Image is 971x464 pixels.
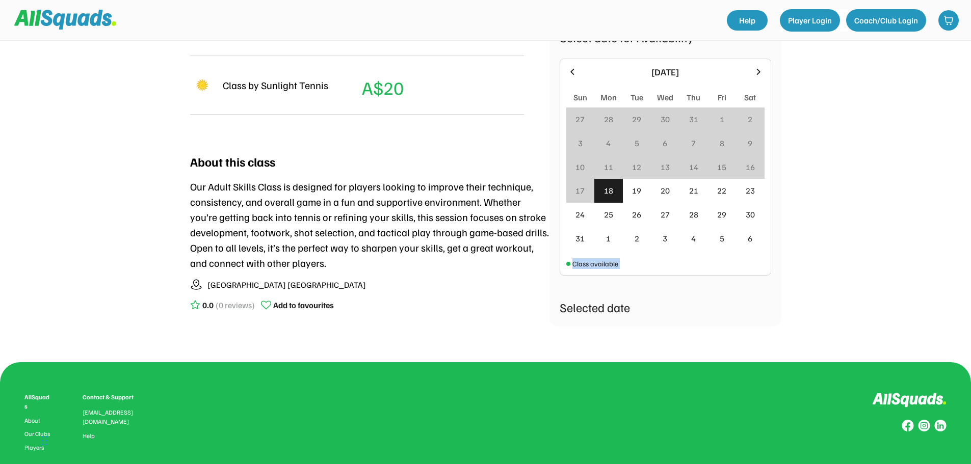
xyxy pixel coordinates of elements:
[24,393,52,411] div: AllSquads
[600,91,617,103] div: Mon
[689,208,698,221] div: 28
[207,279,366,291] div: [GEOGRAPHIC_DATA] [GEOGRAPHIC_DATA]
[606,137,611,149] div: 4
[362,74,404,101] div: A$20
[846,9,926,32] button: Coach/Club Login
[604,113,613,125] div: 28
[661,184,670,197] div: 20
[661,161,670,173] div: 13
[83,393,146,402] div: Contact & Support
[689,184,698,197] div: 21
[575,161,585,173] div: 10
[632,113,641,125] div: 29
[190,152,275,171] div: About this class
[575,232,585,244] div: 31
[604,184,613,197] div: 18
[273,299,334,311] div: Add to favourites
[14,10,116,29] img: Squad%20Logo.svg
[691,137,696,149] div: 7
[720,232,724,244] div: 5
[717,161,726,173] div: 15
[720,113,724,125] div: 1
[631,91,643,103] div: Tue
[657,91,673,103] div: Wed
[718,91,726,103] div: Fri
[635,232,639,244] div: 2
[746,184,755,197] div: 23
[83,408,146,426] div: [EMAIL_ADDRESS][DOMAIN_NAME]
[717,208,726,221] div: 29
[746,161,755,173] div: 16
[934,420,947,432] img: Group%20copy%206.svg
[223,77,328,93] div: Class by Sunlight Tennis
[902,420,914,432] img: Group%20copy%208.svg
[572,258,618,269] div: Class available
[575,208,585,221] div: 24
[746,208,755,221] div: 30
[687,91,700,103] div: Thu
[83,432,95,440] a: Help
[216,299,255,311] div: (0 reviews)
[606,232,611,244] div: 1
[727,10,768,31] a: Help
[663,137,667,149] div: 6
[689,113,698,125] div: 31
[918,420,930,432] img: Group%20copy%207.svg
[635,137,639,149] div: 5
[744,91,756,103] div: Sat
[748,232,752,244] div: 6
[604,208,613,221] div: 25
[748,137,752,149] div: 9
[190,1,392,45] div: Adult Skills
[575,113,585,125] div: 27
[748,113,752,125] div: 2
[661,113,670,125] div: 30
[575,184,585,197] div: 17
[720,137,724,149] div: 8
[202,299,214,311] div: 0.0
[663,232,667,244] div: 3
[943,15,954,25] img: shopping-cart-01%20%281%29.svg
[661,208,670,221] div: 27
[717,184,726,197] div: 22
[560,298,771,316] div: Selected date
[780,9,840,32] button: Player Login
[573,91,587,103] div: Sun
[190,179,549,270] div: Our Adult Skills Class is designed for players looking to improve their technique, consistency, a...
[584,65,747,79] div: [DATE]
[604,161,613,173] div: 11
[190,73,215,97] img: Sunlight%20tennis%20logo.png
[632,161,641,173] div: 12
[691,232,696,244] div: 4
[689,161,698,173] div: 14
[872,393,947,407] img: Logo%20inverted.svg
[578,137,583,149] div: 3
[632,184,641,197] div: 19
[632,208,641,221] div: 26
